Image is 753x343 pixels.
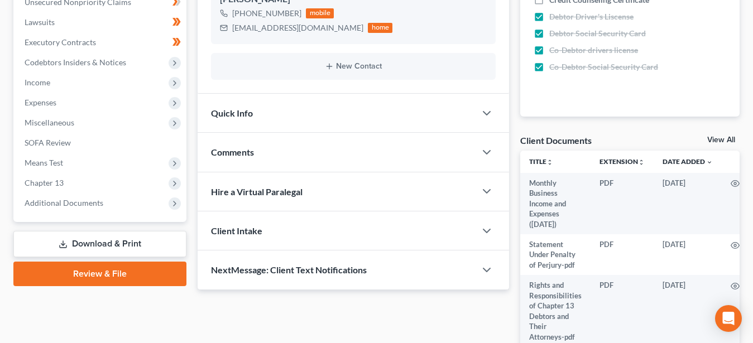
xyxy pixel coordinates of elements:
div: mobile [306,8,334,18]
span: SOFA Review [25,138,71,147]
span: Client Intake [211,225,262,236]
a: Extensionunfold_more [599,157,645,166]
span: Lawsuits [25,17,55,27]
td: PDF [591,173,654,234]
span: Miscellaneous [25,118,74,127]
div: [EMAIL_ADDRESS][DOMAIN_NAME] [232,22,363,33]
i: unfold_more [638,159,645,166]
span: Chapter 13 [25,178,64,187]
a: View All [707,136,735,144]
span: Income [25,78,50,87]
span: Debtor Driver's Liscense [549,11,634,22]
a: Titleunfold_more [529,157,553,166]
span: Co-Debtor Social Security Card [549,61,658,73]
td: Statement Under Penalty of Perjury-pdf [520,234,591,275]
span: Hire a Virtual Paralegal [211,186,303,197]
span: NextMessage: Client Text Notifications [211,264,367,275]
span: Quick Info [211,108,253,118]
div: [PHONE_NUMBER] [232,8,301,19]
td: [DATE] [654,234,722,275]
div: home [368,23,392,33]
td: [DATE] [654,173,722,234]
span: Executory Contracts [25,37,96,47]
i: expand_more [706,159,713,166]
span: Expenses [25,98,56,107]
div: Client Documents [520,134,592,146]
td: Monthly Business Income and Expenses ([DATE]) [520,173,591,234]
a: Lawsuits [16,12,186,32]
a: SOFA Review [16,133,186,153]
a: Date Added expand_more [663,157,713,166]
a: Review & File [13,262,186,286]
span: Co-Debtor drivers license [549,45,638,56]
span: Comments [211,147,254,157]
span: Means Test [25,158,63,167]
i: unfold_more [546,159,553,166]
div: Open Intercom Messenger [715,305,742,332]
a: Download & Print [13,231,186,257]
span: Codebtors Insiders & Notices [25,57,126,67]
span: Debtor Social Security Card [549,28,646,39]
td: PDF [591,234,654,275]
button: New Contact [220,62,487,71]
span: Additional Documents [25,198,103,207]
a: Executory Contracts [16,32,186,52]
